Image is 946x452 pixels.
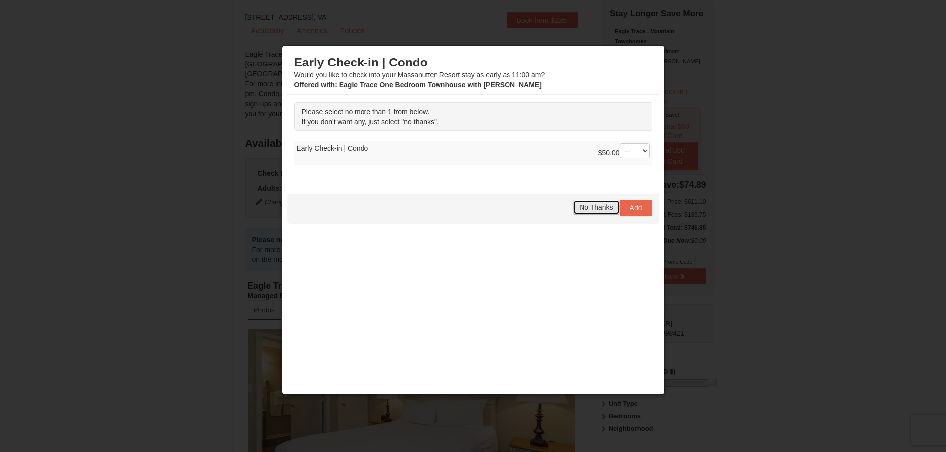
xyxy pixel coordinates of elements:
h3: Early Check-in | Condo [294,55,652,70]
button: Add [620,200,652,216]
td: Early Check-in | Condo [294,141,652,166]
span: Add [630,204,642,212]
span: No Thanks [580,203,613,211]
strong: : Eagle Trace One Bedroom Townhouse with [PERSON_NAME] [294,81,542,89]
span: Offered with [294,81,335,89]
div: Would you like to check into your Massanutten Resort stay as early as 11:00 am? [294,55,652,90]
span: Please select no more than 1 from below. [302,108,430,116]
span: If you don't want any, just select "no thanks". [302,118,438,126]
div: $50.00 [598,143,650,163]
button: No Thanks [573,200,619,215]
